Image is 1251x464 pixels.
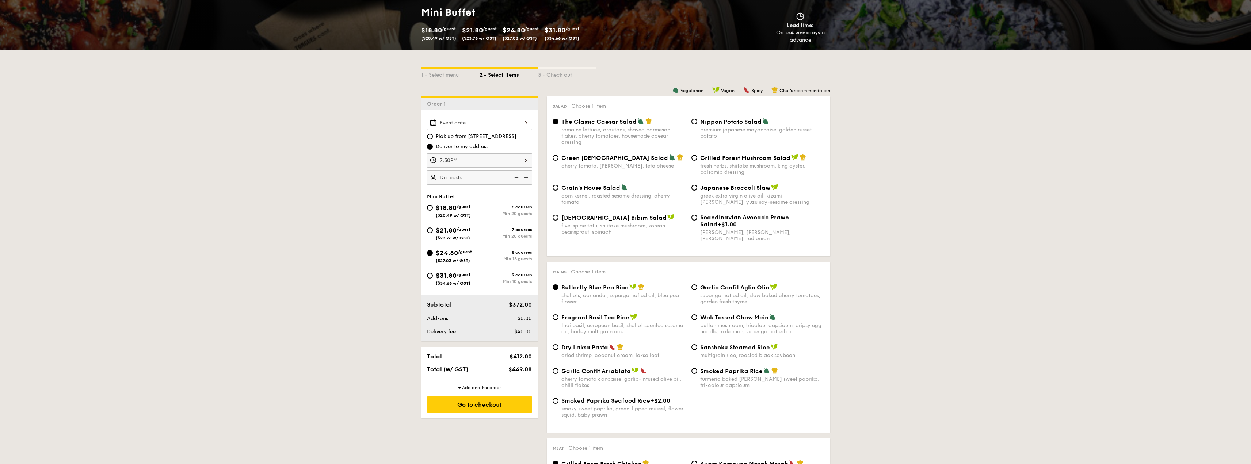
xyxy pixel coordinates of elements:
div: 8 courses [480,250,532,255]
span: Deliver to my address [436,143,488,150]
input: Wok Tossed Chow Meinbutton mushroom, tricolour capsicum, cripsy egg noodle, kikkoman, super garli... [691,314,697,320]
span: Garlic Confit Arrabiata [561,368,631,375]
div: Go to checkout [427,396,532,413]
input: $18.80/guest($20.49 w/ GST)6 coursesMin 20 guests [427,205,433,211]
span: ($20.49 w/ GST) [436,213,471,218]
span: Japanese Broccoli Slaw [700,184,770,191]
span: Vegetarian [680,88,703,93]
input: Sanshoku Steamed Ricemultigrain rice, roasted black soybean [691,344,697,350]
img: icon-vegetarian.fe4039eb.svg [763,367,770,374]
div: Min 15 guests [480,256,532,261]
span: Choose 1 item [571,103,606,109]
div: romaine lettuce, croutons, shaved parmesan flakes, cherry tomatoes, housemade caesar dressing [561,127,686,145]
span: $18.80 [421,26,442,34]
span: Sanshoku Steamed Rice [700,344,770,351]
span: /guest [457,227,470,232]
span: Grain's House Salad [561,184,620,191]
img: icon-vegetarian.fe4039eb.svg [669,154,675,161]
img: icon-reduce.1d2dbef1.svg [510,170,521,184]
span: [DEMOGRAPHIC_DATA] Bibim Salad [561,214,667,221]
span: $24.80 [436,249,458,257]
img: icon-chef-hat.a58ddaea.svg [771,87,778,93]
img: icon-vegan.f8ff3823.svg [770,284,777,290]
input: [DEMOGRAPHIC_DATA] Bibim Saladfive-spice tofu, shiitake mushroom, korean beansprout, spinach [553,215,558,221]
span: Smoked Paprika Seafood Rice [561,397,650,404]
img: icon-vegetarian.fe4039eb.svg [637,118,644,124]
span: $412.00 [510,353,532,360]
div: premium japanese mayonnaise, golden russet potato [700,127,824,139]
span: ($23.76 w/ GST) [462,36,496,41]
img: icon-add.58712e84.svg [521,170,532,184]
img: icon-vegetarian.fe4039eb.svg [762,118,769,124]
img: icon-chef-hat.a58ddaea.svg [677,154,683,161]
img: icon-vegan.f8ff3823.svg [791,154,798,161]
img: icon-chef-hat.a58ddaea.svg [771,367,778,374]
img: icon-spicy.37a8142b.svg [640,367,647,374]
span: +$2.00 [650,397,670,404]
div: Order in advance [768,29,833,44]
span: /guest [457,272,470,277]
span: Meat [553,446,564,451]
span: Mains [553,269,567,275]
span: Add-ons [427,315,448,322]
img: icon-chef-hat.a58ddaea.svg [617,344,623,350]
img: icon-clock.2db775ea.svg [795,12,806,20]
input: Smoked Paprika Seafood Rice+$2.00smoky sweet paprika, green-lipped mussel, flower squid, baby prawn [553,398,558,404]
span: /guest [525,26,539,31]
span: Total (w/ GST) [427,366,468,373]
div: five-spice tofu, shiitake mushroom, korean beansprout, spinach [561,223,686,235]
span: /guest [457,204,470,209]
div: shallots, coriander, supergarlicfied oil, blue pea flower [561,292,686,305]
span: ($34.66 w/ GST) [545,36,579,41]
img: icon-vegan.f8ff3823.svg [712,87,720,93]
span: /guest [458,249,472,254]
input: Butterfly Blue Pea Riceshallots, coriander, supergarlicfied oil, blue pea flower [553,284,558,290]
div: thai basil, european basil, shallot scented sesame oil, barley multigrain rice [561,322,686,335]
div: button mushroom, tricolour capsicum, cripsy egg noodle, kikkoman, super garlicfied oil [700,322,824,335]
span: Nippon Potato Salad [700,118,762,125]
img: icon-vegetarian.fe4039eb.svg [621,184,628,191]
span: Grilled Forest Mushroom Salad [700,154,790,161]
div: Min 10 guests [480,279,532,284]
span: Lead time: [787,22,814,28]
input: Garlic Confit Aglio Oliosuper garlicfied oil, slow baked cherry tomatoes, garden fresh thyme [691,284,697,290]
span: Butterfly Blue Pea Rice [561,284,629,291]
input: Smoked Paprika Riceturmeric baked [PERSON_NAME] sweet paprika, tri-colour capsicum [691,368,697,374]
img: icon-vegan.f8ff3823.svg [771,184,778,191]
span: Wok Tossed Chow Mein [700,314,768,321]
img: icon-vegan.f8ff3823.svg [667,214,675,221]
input: Green [DEMOGRAPHIC_DATA] Saladcherry tomato, [PERSON_NAME], feta cheese [553,155,558,161]
div: 7 courses [480,227,532,232]
span: $40.00 [514,329,532,335]
div: turmeric baked [PERSON_NAME] sweet paprika, tri-colour capsicum [700,376,824,388]
span: Fragrant Basil Tea Rice [561,314,629,321]
span: ($34.66 w/ GST) [436,281,470,286]
span: $18.80 [436,204,457,212]
span: The Classic Caesar Salad [561,118,637,125]
span: $21.80 [436,226,457,234]
img: icon-chef-hat.a58ddaea.svg [800,154,806,161]
input: The Classic Caesar Saladromaine lettuce, croutons, shaved parmesan flakes, cherry tomatoes, house... [553,119,558,124]
input: Japanese Broccoli Slawgreek extra virgin olive oil, kizami [PERSON_NAME], yuzu soy-sesame dressing [691,185,697,191]
input: Event time [427,153,532,168]
img: icon-vegan.f8ff3823.svg [632,367,639,374]
span: Delivery fee [427,329,456,335]
input: $24.80/guest($27.03 w/ GST)8 coursesMin 15 guests [427,250,433,256]
div: 9 courses [480,272,532,277]
span: $24.80 [503,26,525,34]
span: $449.08 [508,366,532,373]
input: Dry Laksa Pastadried shrimp, coconut cream, laksa leaf [553,344,558,350]
div: cherry tomato concasse, garlic-infused olive oil, chilli flakes [561,376,686,388]
div: [PERSON_NAME], [PERSON_NAME], [PERSON_NAME], red onion [700,229,824,242]
input: $21.80/guest($23.76 w/ GST)7 coursesMin 20 guests [427,227,433,233]
div: + Add another order [427,385,532,391]
span: Salad [553,104,567,109]
span: $31.80 [545,26,565,34]
img: icon-vegan.f8ff3823.svg [771,344,778,350]
span: Choose 1 item [568,445,603,451]
input: Deliver to my address [427,144,433,150]
div: 6 courses [480,204,532,210]
span: ($27.03 w/ GST) [503,36,537,41]
input: Fragrant Basil Tea Ricethai basil, european basil, shallot scented sesame oil, barley multigrain ... [553,314,558,320]
div: greek extra virgin olive oil, kizami [PERSON_NAME], yuzu soy-sesame dressing [700,193,824,205]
